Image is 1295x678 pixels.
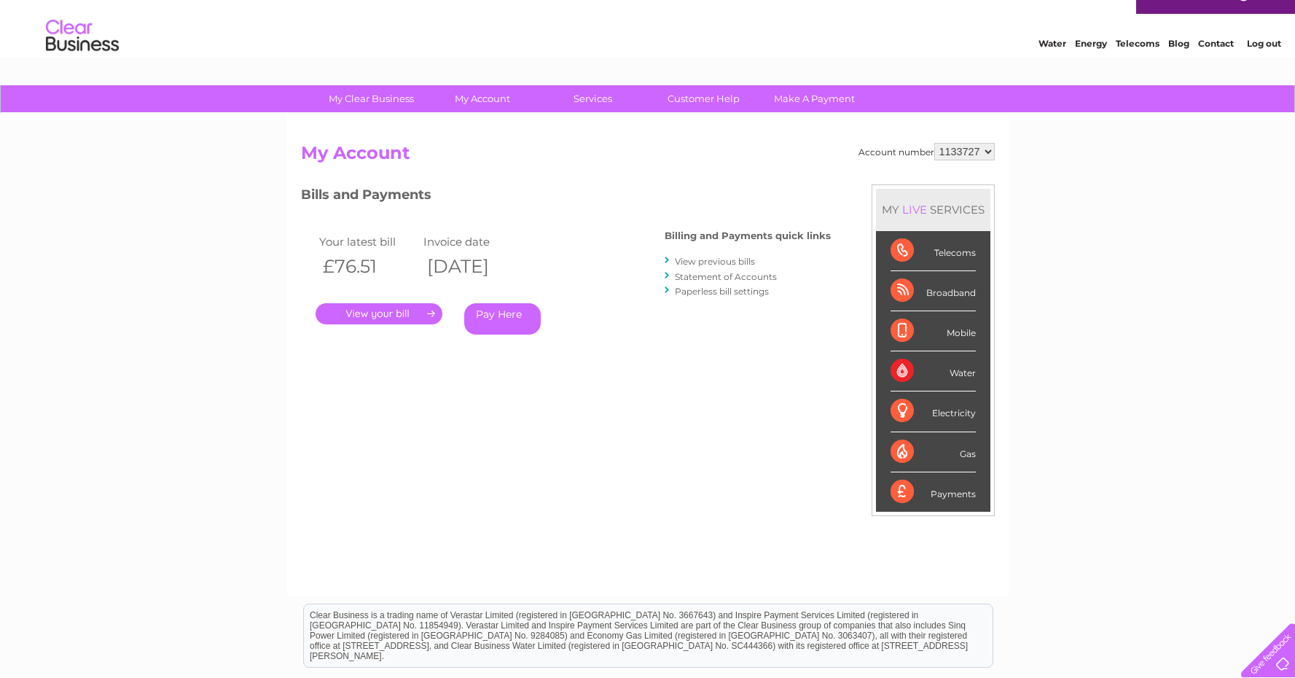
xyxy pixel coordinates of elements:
h2: My Account [301,143,995,171]
a: Blog [1168,62,1189,73]
div: MY SERVICES [876,189,990,230]
h3: Bills and Payments [301,184,831,210]
div: Gas [891,432,976,472]
a: Energy [1075,62,1107,73]
a: Water [1038,62,1066,73]
th: [DATE] [420,252,525,281]
div: LIVE [899,203,930,217]
div: Telecoms [891,231,976,271]
a: Customer Help [643,85,764,112]
td: Invoice date [420,232,525,252]
th: £76.51 [316,252,420,281]
div: Broadband [891,271,976,311]
a: Log out [1247,62,1281,73]
a: Paperless bill settings [675,286,769,297]
div: Electricity [891,391,976,432]
div: Payments [891,472,976,512]
h4: Billing and Payments quick links [665,230,831,241]
div: Clear Business is a trading name of Verastar Limited (registered in [GEOGRAPHIC_DATA] No. 3667643... [304,8,993,71]
a: Contact [1198,62,1234,73]
div: Mobile [891,311,976,351]
div: Account number [858,143,995,160]
img: logo.png [45,38,120,82]
a: . [316,303,442,324]
a: My Clear Business [311,85,431,112]
td: Your latest bill [316,232,420,252]
a: 0333 014 3131 [1020,7,1121,26]
a: Make A Payment [754,85,875,112]
a: Telecoms [1116,62,1159,73]
a: View previous bills [675,256,755,267]
a: Statement of Accounts [675,271,777,282]
a: Services [533,85,653,112]
a: My Account [422,85,542,112]
a: Pay Here [464,303,541,335]
div: Water [891,351,976,391]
